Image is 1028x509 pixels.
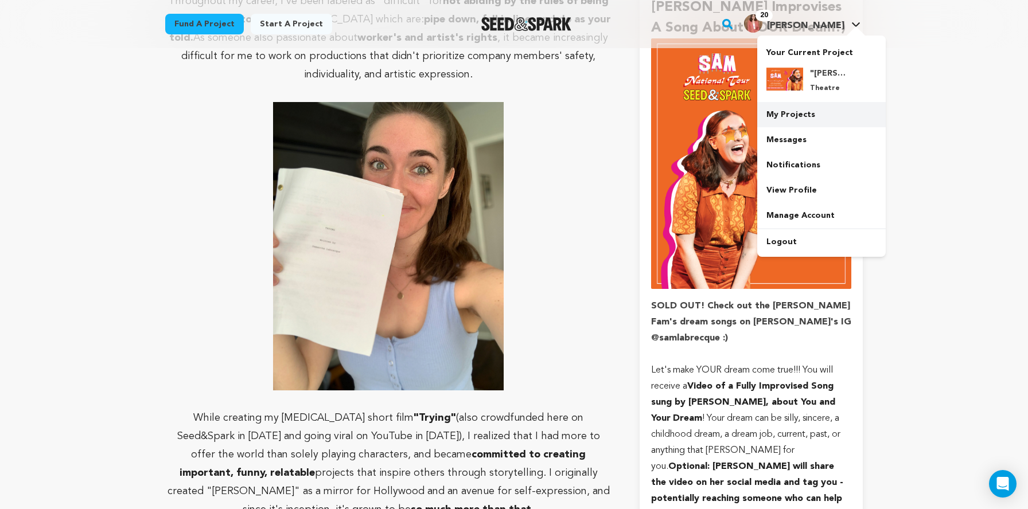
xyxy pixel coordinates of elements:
[673,414,702,423] strong: Dream
[757,102,886,127] a: My Projects
[810,68,851,79] h4: "[PERSON_NAME]" National Tour
[651,302,851,343] strong: SOLD OUT! Check out the [PERSON_NAME] Fam's dream songs on [PERSON_NAME]'s IG @samlabrecque :)
[251,14,332,34] a: Start a project
[651,398,835,423] strong: sung by [PERSON_NAME], about You and Your
[742,12,863,36] span: Sam L.'s Profile
[481,17,571,31] img: Seed&Spark Logo Dark Mode
[165,14,244,34] a: Fund a project
[766,68,803,91] img: 37e03302c900af14.png
[687,382,834,391] strong: Video of a Fully Improvised Song
[810,84,851,93] p: Theatre
[757,178,886,203] a: View Profile
[180,449,586,478] strong: committed to creating important, funny, relatable
[651,38,851,289] img: incentive
[651,414,840,471] span: ! Your dream can be silly, sincere, a childhood dream, a dream job, current, past, or anything th...
[766,42,877,102] a: Your Current Project "[PERSON_NAME]" National Tour Theatre
[757,229,886,254] a: Logout
[742,12,863,33] a: Sam L.'s Profile
[757,203,886,228] a: Manage Account
[757,127,886,152] a: Messages
[756,10,773,21] span: 20
[481,17,571,31] a: Seed&Spark Homepage
[744,14,844,33] div: Sam L.'s Profile
[273,102,504,390] img: 1744065399-4A930A7C-1AD9-440C-9F3A-0AACF0223179%202.JPG
[651,366,833,391] span: Let's make YOUR dream come true!!! You will receive a
[766,42,877,58] p: Your Current Project
[989,470,1017,498] div: Open Intercom Messenger
[767,21,844,30] span: [PERSON_NAME]
[744,14,762,33] img: B2CDDA81-50C0-4F3C-8185-B42BC656C0F3.jpeg
[757,152,886,178] a: Notifications
[414,413,456,423] strong: "Trying"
